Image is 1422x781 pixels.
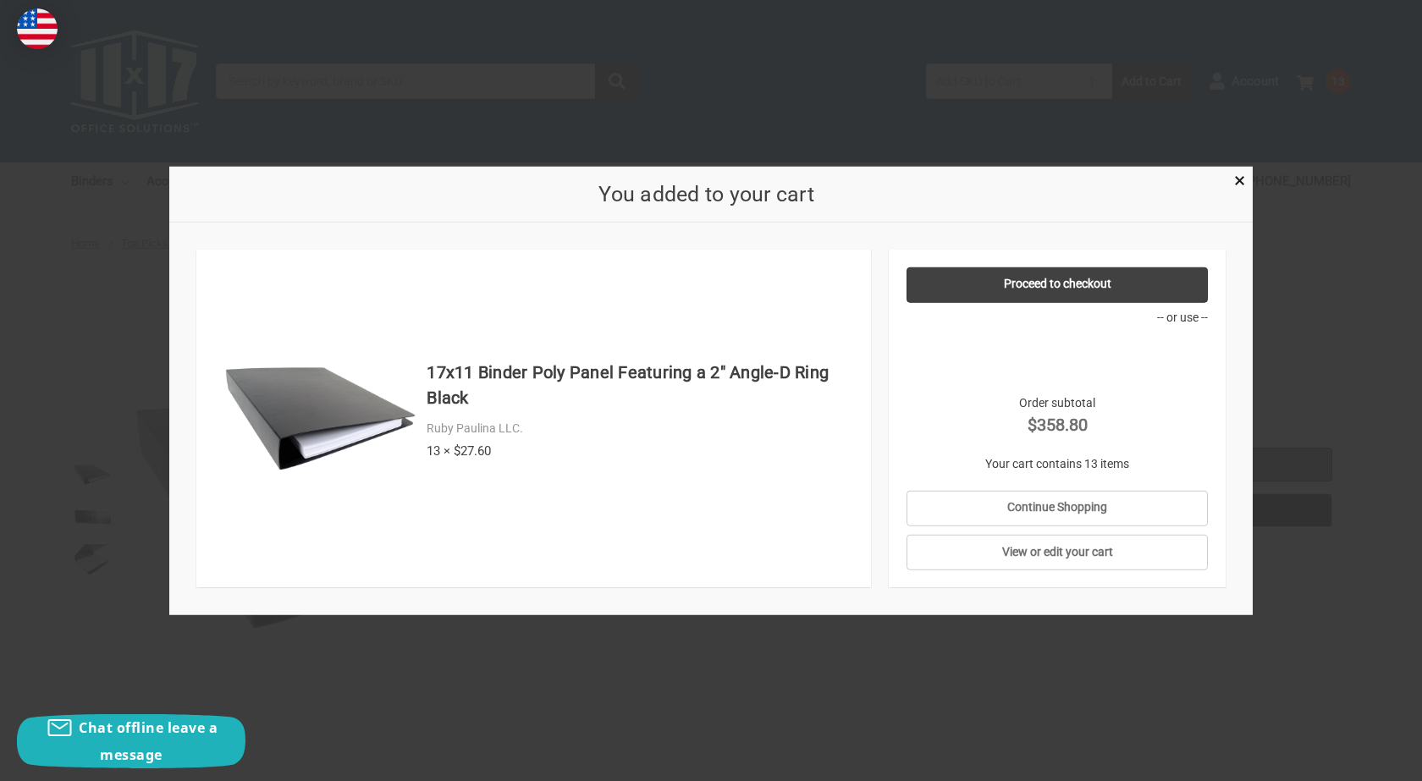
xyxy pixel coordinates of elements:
[907,393,1209,437] div: Order subtotal
[1234,168,1245,193] span: ×
[907,267,1209,302] a: Proceed to checkout
[427,420,853,437] div: Ruby Paulina LLC.
[907,308,1209,326] p: -- or use --
[427,360,853,410] h4: 17x11 Binder Poly Panel Featuring a 2" Angle-D Ring Black
[1231,170,1248,188] a: Close
[427,441,853,460] div: 13 × $27.60
[907,535,1209,570] a: View or edit your cart
[223,321,418,516] img: 17x11 Binder Poly Panel Featuring a 2" Angle-D Ring Black
[17,714,245,768] button: Chat offline leave a message
[907,490,1209,525] a: Continue Shopping
[907,411,1209,437] strong: $358.80
[79,718,218,764] span: Chat offline leave a message
[907,454,1209,472] p: Your cart contains 13 items
[196,178,1217,210] h2: You added to your cart
[17,8,58,49] img: duty and tax information for United States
